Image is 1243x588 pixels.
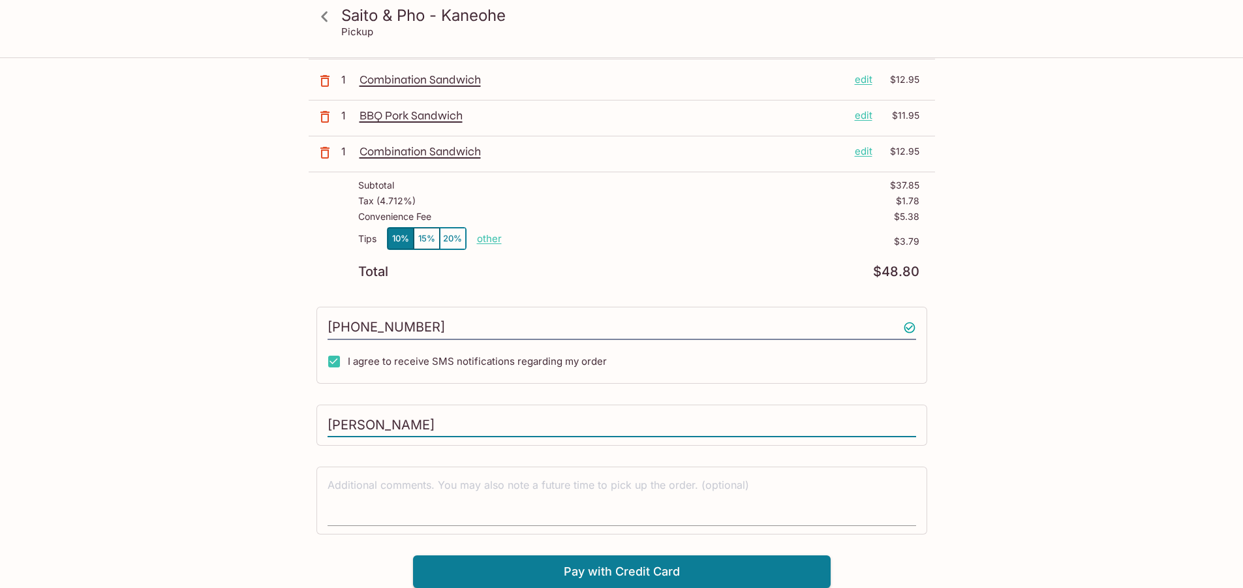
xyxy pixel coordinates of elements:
button: 10% [388,228,414,249]
p: edit [855,144,872,159]
p: edit [855,72,872,87]
p: $1.78 [896,196,919,206]
button: 15% [414,228,440,249]
p: $11.95 [880,108,919,123]
button: other [477,232,502,245]
button: Pay with Credit Card [413,555,831,588]
p: Tax ( 4.712% ) [358,196,416,206]
p: $3.79 [502,236,919,247]
p: $12.95 [880,72,919,87]
span: I agree to receive SMS notifications regarding my order [348,355,607,367]
input: Enter phone number [328,315,916,340]
p: edit [855,108,872,123]
p: Total [358,266,388,278]
p: Pickup [341,25,373,38]
p: 1 [341,72,354,87]
p: $48.80 [873,266,919,278]
p: $37.85 [890,180,919,191]
p: Tips [358,234,376,244]
p: Subtotal [358,180,394,191]
p: BBQ Pork Sandwich [360,108,844,123]
input: Enter first and last name [328,413,916,438]
p: Combination Sandwich [360,72,844,87]
h3: Saito & Pho - Kaneohe [341,5,925,25]
p: 1 [341,108,354,123]
p: Convenience Fee [358,211,431,222]
p: 1 [341,144,354,159]
p: $12.95 [880,144,919,159]
p: Combination Sandwich [360,144,844,159]
p: $5.38 [894,211,919,222]
button: 20% [440,228,466,249]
